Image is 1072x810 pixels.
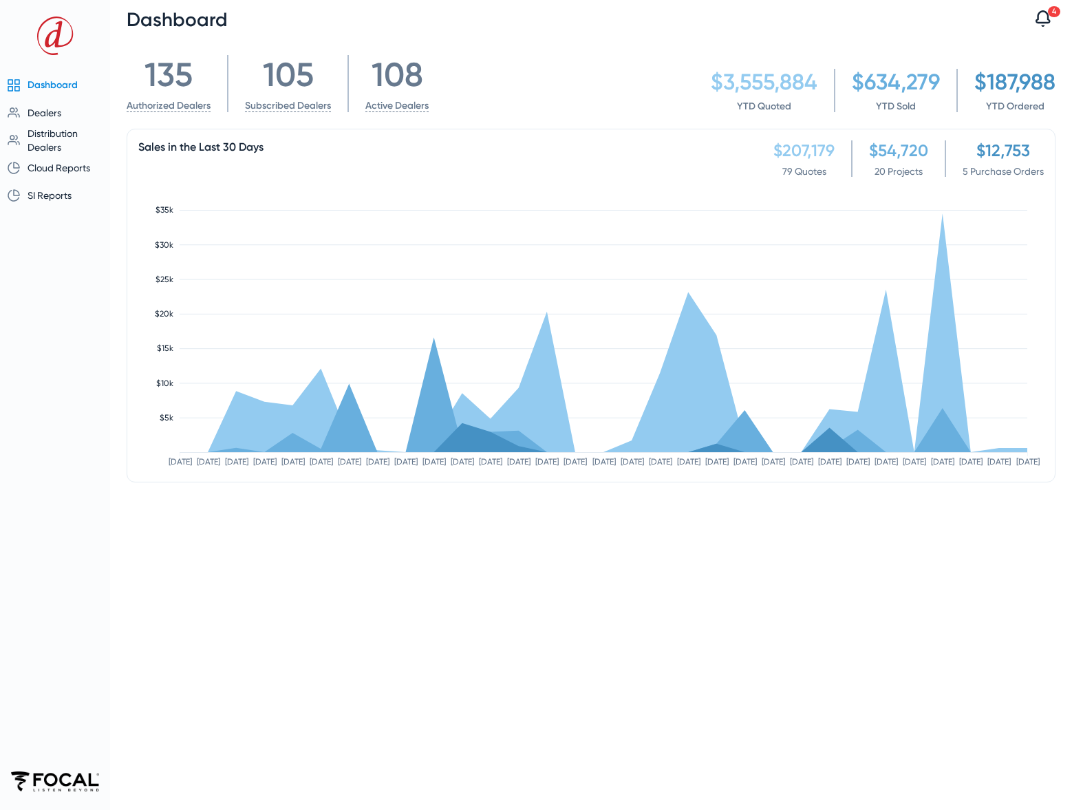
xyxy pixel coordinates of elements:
text: $10k [156,379,173,388]
span: Distribution Dealers [28,128,78,153]
text: [DATE] [366,457,389,467]
span: SI Reports [28,190,72,201]
text: [DATE] [733,457,757,467]
div: $187,988 [974,69,1055,95]
text: $5k [160,413,173,423]
a: Active Dealers [365,100,429,112]
text: $25k [156,275,173,284]
div: $207,179 [773,140,835,160]
text: [DATE] [1016,457,1040,467]
text: [DATE] [846,457,870,467]
text: [DATE] [621,457,644,467]
text: [DATE] [592,457,616,467]
text: [DATE] [762,457,785,467]
img: FocalNaim_638378921479400931.png [11,771,99,791]
div: 105 [245,55,331,94]
a: YTD Ordered [986,100,1044,112]
text: [DATE] [394,457,418,467]
div: $3,555,884 [711,69,817,95]
text: [DATE] [422,457,446,467]
text: [DATE] [677,457,700,467]
text: [DATE] [479,457,502,467]
span: Cloud Reports [28,162,90,173]
span: Dealers [28,107,61,118]
text: $30k [155,240,173,250]
text: [DATE] [197,457,220,467]
span: 79 Quotes [773,166,835,177]
text: [DATE] [875,457,898,467]
div: 108 [365,55,429,94]
span: Sales in the Last 30 Days [138,140,264,153]
text: [DATE] [253,457,277,467]
text: [DATE] [705,457,729,467]
text: $20k [155,309,173,319]
text: [DATE] [987,457,1011,467]
span: Dashboard [28,79,78,91]
span: 5 Purchase Orders [963,166,1044,177]
text: $35k [156,205,173,215]
text: [DATE] [225,457,248,467]
a: Subscribed Dealers [245,100,331,112]
span: 20 Projects [869,166,928,177]
text: [DATE] [310,457,333,467]
text: [DATE] [818,457,841,467]
text: [DATE] [281,457,305,467]
div: 135 [127,55,211,94]
text: [DATE] [790,457,813,467]
text: [DATE] [169,457,192,467]
text: [DATE] [931,457,954,467]
div: $634,279 [852,69,940,95]
text: [DATE] [903,457,926,467]
text: [DATE] [338,457,361,467]
text: $15k [157,343,173,353]
text: [DATE] [535,457,559,467]
text: [DATE] [507,457,530,467]
text: [DATE] [959,457,983,467]
div: $12,753 [963,140,1044,160]
span: Dashboard [127,8,228,31]
a: Authorized Dealers [127,100,211,112]
a: YTD Quoted [737,100,791,112]
div: $54,720 [869,140,928,160]
text: [DATE] [451,457,474,467]
a: YTD Sold [876,100,916,112]
text: [DATE] [564,457,587,467]
text: [DATE] [649,457,672,467]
